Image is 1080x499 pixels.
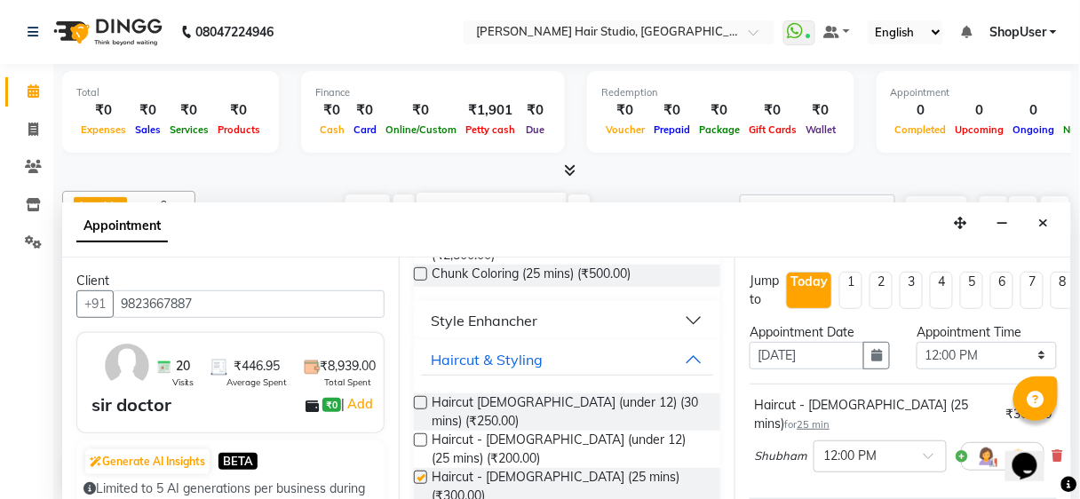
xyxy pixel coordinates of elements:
input: 2025-09-01 [471,195,560,222]
span: Prepaid [649,123,695,136]
img: avatar [101,340,153,392]
span: Sales [131,123,165,136]
div: Redemption [601,85,840,100]
small: for [784,418,830,431]
div: ₹0 [649,100,695,121]
span: Services [165,123,213,136]
div: ₹0 [76,100,131,121]
li: 1 [839,272,862,309]
span: Haircut [DEMOGRAPHIC_DATA] (under 12) (30 mins) (₹250.00) [433,393,707,431]
div: ₹0 [801,100,840,121]
div: ₹0 [744,100,801,121]
div: Haircut - [DEMOGRAPHIC_DATA] (25 mins) [754,396,999,433]
img: Hairdresser.png [976,446,997,467]
button: Generate AI Insights [85,449,210,474]
span: ₹446.95 [234,357,281,376]
span: Due [521,123,549,136]
input: Search by Name/Mobile/Email/Code [113,290,385,318]
span: 20 [176,357,190,376]
li: 4 [930,272,953,309]
span: Expenses [76,123,131,136]
div: 0 [951,100,1009,121]
span: Gift Cards [744,123,801,136]
span: Voucher [601,123,649,136]
span: ₹0 [322,398,341,412]
div: ₹0 [695,100,744,121]
div: ₹0 [381,100,461,121]
iframe: chat widget [1005,428,1062,481]
span: ShopUser [989,23,1046,42]
span: ₹8,939.00 [321,357,377,376]
button: ADD NEW [906,196,967,221]
button: +91 [76,290,114,318]
button: Haircut & Styling [421,344,714,376]
div: ₹0 [165,100,213,121]
div: Client [76,272,385,290]
div: Total [76,85,265,100]
span: Package [695,123,744,136]
span: Visits [172,376,195,389]
div: Appointment Time [917,323,1057,342]
a: Add [345,393,376,415]
span: Average Spent [227,376,288,389]
div: 0 [891,100,951,121]
div: ₹0 [601,100,649,121]
button: Style Enhancher [421,305,714,337]
span: Wallet [801,123,840,136]
span: Shubham [754,448,806,465]
a: x [114,199,122,213]
span: Appointment [76,210,168,242]
span: Online/Custom [381,123,461,136]
span: Completed [891,123,951,136]
span: Cash [315,123,349,136]
div: ₹0 [520,100,551,121]
div: ₹0 [315,100,349,121]
div: Haircut & Styling [432,349,544,370]
span: Products [213,123,265,136]
div: Appointment Date [750,323,890,342]
div: Jump to [750,272,779,309]
span: Card [349,123,381,136]
div: Today [790,273,828,291]
span: Ongoing [1009,123,1060,136]
span: BETA [218,453,258,470]
span: Today [345,194,390,222]
div: sir doctor [91,392,171,418]
div: Style Enhancher [432,310,538,331]
div: Finance [315,85,551,100]
img: logo [45,7,167,57]
li: 5 [960,272,983,309]
button: Close [1031,210,1057,237]
li: 3 [900,272,923,309]
span: +6 [153,198,180,212]
li: 8 [1051,272,1074,309]
span: 25 min [797,418,830,431]
span: | [341,393,376,415]
div: ₹0 [349,100,381,121]
div: ₹1,901 [461,100,520,121]
div: ₹300.00 [1006,405,1052,424]
div: ₹0 [131,100,165,121]
li: 7 [1020,272,1044,309]
input: Search Appointment [740,194,895,222]
span: Petty cash [461,123,520,136]
span: Upcoming [951,123,1009,136]
span: Haircut - [DEMOGRAPHIC_DATA] (under 12) (25 mins) (₹200.00) [433,431,707,468]
div: 0 [1009,100,1060,121]
li: 6 [990,272,1013,309]
span: Chunk Coloring (25 mins) (₹500.00) [433,265,631,287]
b: 08047224946 [195,7,274,57]
span: Total Spent [325,376,372,389]
span: Junaid [79,199,114,213]
li: 2 [870,272,893,309]
div: ₹0 [213,100,265,121]
input: yyyy-mm-dd [750,342,864,369]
